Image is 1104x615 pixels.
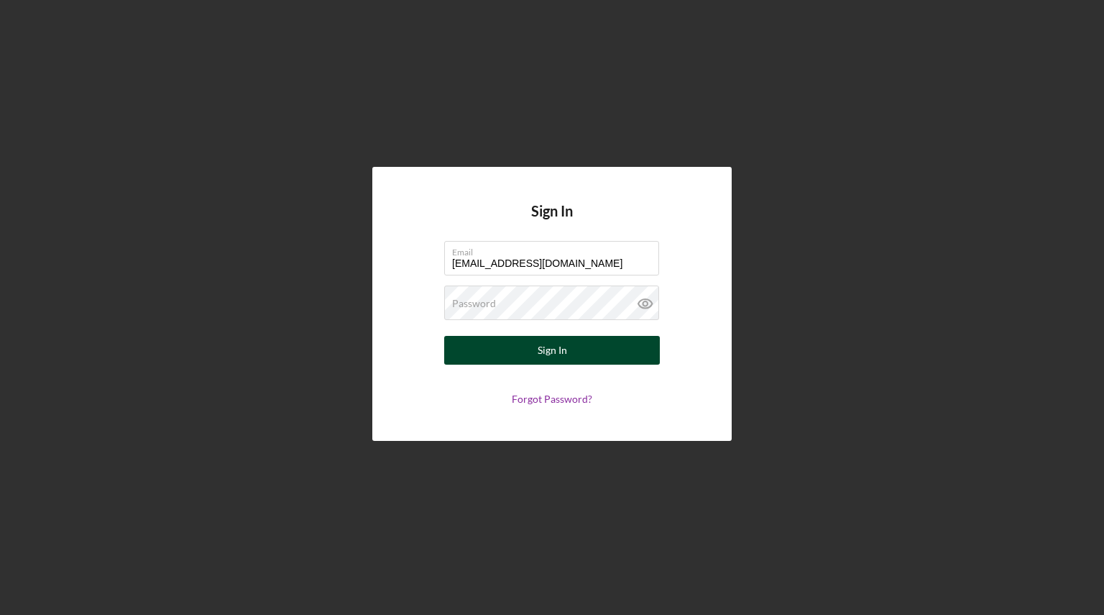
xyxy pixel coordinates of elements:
[538,336,567,365] div: Sign In
[452,242,659,258] label: Email
[531,203,573,241] h4: Sign In
[444,336,660,365] button: Sign In
[452,298,496,309] label: Password
[512,393,592,405] a: Forgot Password?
